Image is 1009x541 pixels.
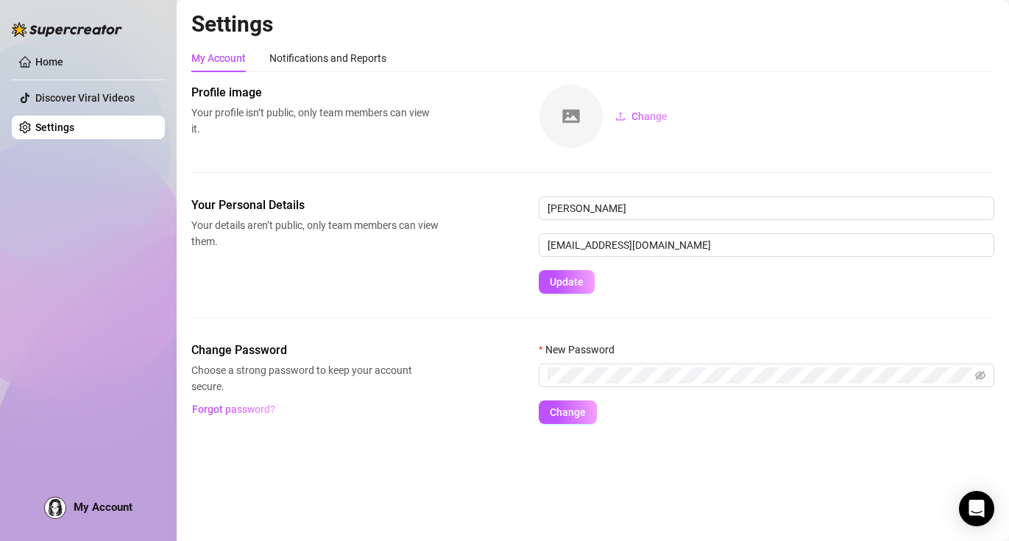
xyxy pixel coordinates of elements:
span: Your details aren’t public, only team members can view them. [191,217,439,250]
button: Change [539,400,597,424]
a: Home [35,56,63,68]
span: Your Personal Details [191,197,439,214]
button: Forgot password? [191,397,275,421]
span: upload [615,111,626,121]
img: ACg8ocJGwQoxqAmPOYKJO2eUkVHlW8dN9cf-EGKhKhvXkuO32Kt_tQpt=s96-c [45,498,66,518]
h2: Settings [191,10,994,38]
input: Enter new email [539,233,994,257]
button: Change [603,105,679,128]
span: Forgot password? [192,403,275,415]
div: Notifications and Reports [269,50,386,66]
div: Open Intercom Messenger [959,491,994,526]
button: Update [539,270,595,294]
span: Your profile isn’t public, only team members can view it. [191,105,439,137]
label: New Password [539,342,624,358]
span: My Account [74,501,132,514]
span: eye-invisible [975,370,985,381]
a: Settings [35,121,74,133]
input: Enter name [539,197,994,220]
img: logo-BBDzfeDw.svg [12,22,122,37]
span: Change Password [191,342,439,359]
input: New Password [548,367,972,383]
span: Profile image [191,84,439,102]
div: My Account [191,50,246,66]
span: Change [550,406,586,418]
span: Change [631,110,668,122]
span: Choose a strong password to keep your account secure. [191,362,439,395]
img: square-placeholder.png [539,85,603,148]
span: Update [550,276,584,288]
a: Discover Viral Videos [35,92,135,104]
